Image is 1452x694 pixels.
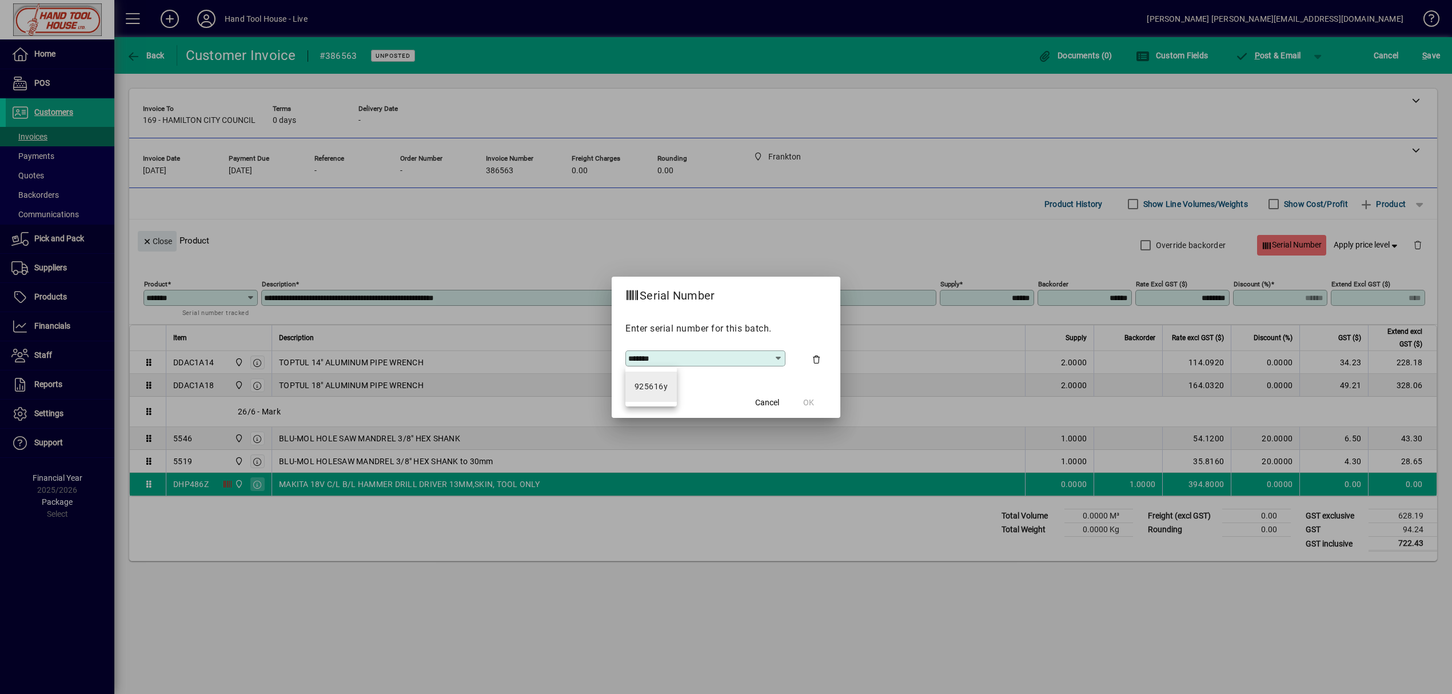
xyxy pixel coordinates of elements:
[612,277,728,310] h2: Serial Number
[635,381,668,393] div: 925616y
[755,397,779,409] span: Cancel
[625,372,677,402] mat-option: 925616y
[749,393,785,413] button: Cancel
[625,322,827,336] p: Enter serial number for this batch.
